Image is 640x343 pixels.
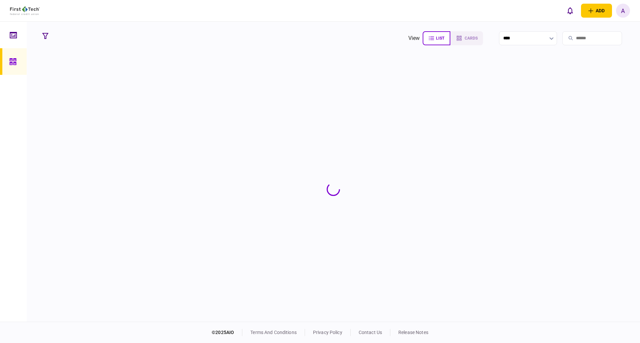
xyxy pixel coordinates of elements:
img: client company logo [10,6,40,15]
a: privacy policy [313,330,342,335]
button: A [616,4,630,18]
a: release notes [398,330,428,335]
div: © 2025 AIO [212,329,242,336]
div: view [408,34,420,42]
a: terms and conditions [250,330,297,335]
a: contact us [359,330,382,335]
button: open adding identity options [581,4,612,18]
button: list [423,31,450,45]
span: list [436,36,444,41]
button: open notifications list [563,4,577,18]
button: cards [450,31,483,45]
span: cards [465,36,478,41]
